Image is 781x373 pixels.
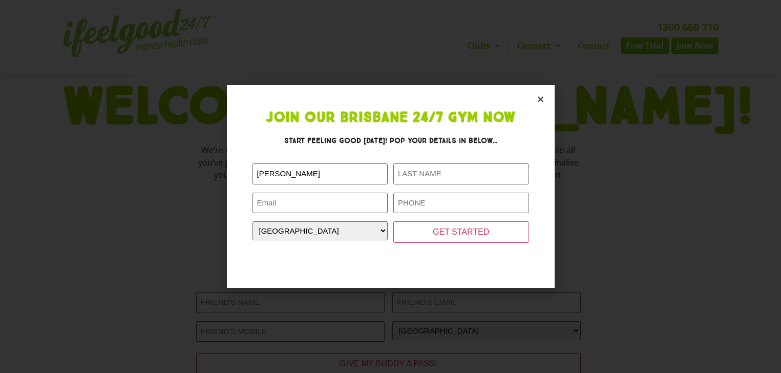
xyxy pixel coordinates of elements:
[393,221,529,243] input: GET STARTED
[252,111,529,125] h1: Join Our Brisbane 24/7 Gym Now
[252,193,388,214] input: Email
[252,135,529,146] h3: Start feeling good [DATE]! Pop your details in below...
[537,95,544,103] a: Close
[393,163,529,184] input: LAST NAME
[393,193,529,214] input: PHONE
[252,163,388,184] input: FIRST NAME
